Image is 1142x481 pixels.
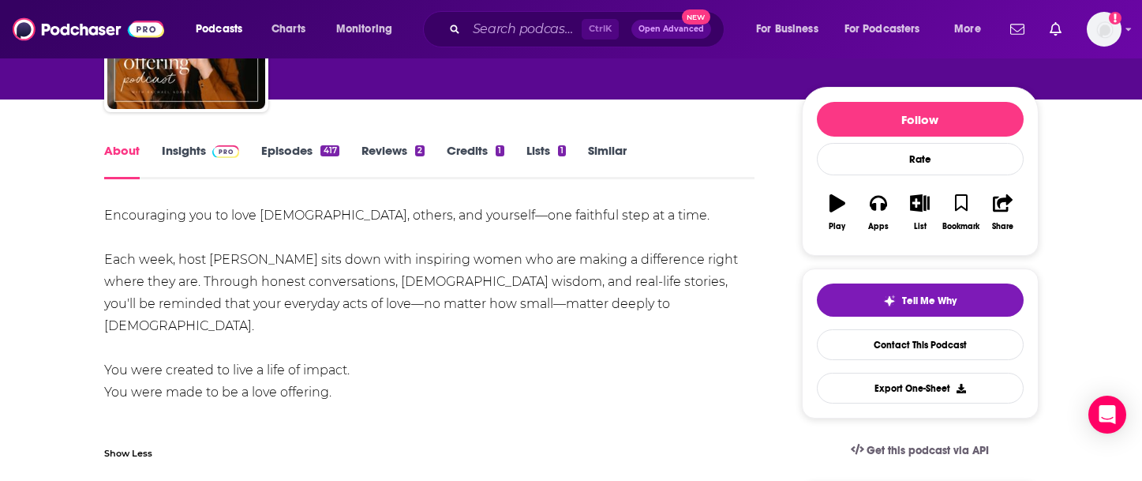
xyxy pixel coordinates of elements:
[867,444,989,457] span: Get this podcast via API
[320,145,339,156] div: 417
[1087,12,1121,47] img: User Profile
[558,145,566,156] div: 1
[212,145,240,158] img: Podchaser Pro
[104,143,140,179] a: About
[447,143,504,179] a: Credits1
[745,17,838,42] button: open menu
[438,11,739,47] div: Search podcasts, credits, & more...
[899,184,940,241] button: List
[1087,12,1121,47] button: Show profile menu
[942,222,979,231] div: Bookmark
[858,184,899,241] button: Apps
[682,9,710,24] span: New
[817,143,1024,175] div: Rate
[196,18,242,40] span: Podcasts
[1043,16,1068,43] a: Show notifications dropdown
[588,143,627,179] a: Similar
[982,184,1023,241] button: Share
[1088,396,1126,434] div: Open Intercom Messenger
[271,18,305,40] span: Charts
[325,17,413,42] button: open menu
[361,143,425,179] a: Reviews2
[817,284,1024,317] button: tell me why sparkleTell Me Why
[13,14,164,44] img: Podchaser - Follow, Share and Rate Podcasts
[466,17,582,42] input: Search podcasts, credits, & more...
[526,143,566,179] a: Lists1
[261,143,339,179] a: Episodes417
[954,18,981,40] span: More
[992,222,1013,231] div: Share
[1109,12,1121,24] svg: Add a profile image
[829,222,845,231] div: Play
[838,431,1002,470] a: Get this podcast via API
[1004,16,1031,43] a: Show notifications dropdown
[415,145,425,156] div: 2
[943,17,1001,42] button: open menu
[1087,12,1121,47] span: Logged in as BenLaurro
[844,18,920,40] span: For Podcasters
[162,143,240,179] a: InsightsPodchaser Pro
[817,329,1024,360] a: Contact This Podcast
[817,184,858,241] button: Play
[868,222,889,231] div: Apps
[104,205,755,448] div: Encouraging you to love [DEMOGRAPHIC_DATA], others, and yourself—one faithful step at a time. Eac...
[817,102,1024,137] button: Follow
[185,17,263,42] button: open menu
[883,295,896,307] img: tell me why sparkle
[582,19,619,39] span: Ctrl K
[261,17,315,42] a: Charts
[834,17,943,42] button: open menu
[496,145,504,156] div: 1
[631,20,711,39] button: Open AdvancedNew
[336,18,392,40] span: Monitoring
[756,18,818,40] span: For Business
[638,25,704,33] span: Open Advanced
[941,184,982,241] button: Bookmark
[817,373,1024,404] button: Export One-Sheet
[902,295,957,307] span: Tell Me Why
[914,222,927,231] div: List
